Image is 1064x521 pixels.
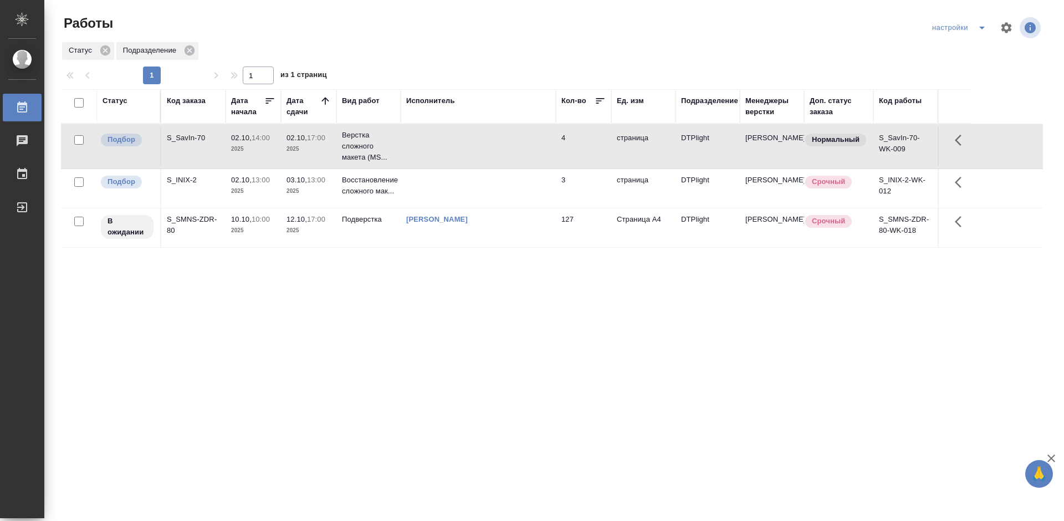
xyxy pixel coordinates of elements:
[617,95,644,106] div: Ед. изм
[342,175,395,197] p: Восстановление сложного мак...
[556,208,611,247] td: 127
[231,95,264,118] div: Дата начала
[812,216,845,227] p: Срочный
[948,127,975,154] button: Здесь прячутся важные кнопки
[287,95,320,118] div: Дата сдачи
[406,215,468,223] a: [PERSON_NAME]
[61,14,113,32] span: Работы
[676,127,740,166] td: DTPlight
[287,215,307,223] p: 12.10,
[681,95,738,106] div: Подразделение
[108,134,135,145] p: Подбор
[307,215,325,223] p: 17:00
[1020,17,1043,38] span: Посмотреть информацию
[812,134,860,145] p: Нормальный
[948,169,975,196] button: Здесь прячутся важные кнопки
[167,132,220,144] div: S_SavIn-70
[69,45,96,56] p: Статус
[676,169,740,208] td: DTPlight
[167,214,220,236] div: S_SMNS-ZDR-80
[108,176,135,187] p: Подбор
[993,14,1020,41] span: Настроить таблицу
[676,208,740,247] td: DTPlight
[287,176,307,184] p: 03.10,
[406,95,455,106] div: Исполнитель
[745,175,799,186] p: [PERSON_NAME]
[167,95,206,106] div: Код заказа
[231,134,252,142] p: 02.10,
[62,42,114,60] div: Статус
[556,127,611,166] td: 4
[1025,460,1053,488] button: 🙏
[231,144,275,155] p: 2025
[280,68,327,84] span: из 1 страниц
[929,19,993,37] div: split button
[812,176,845,187] p: Срочный
[948,208,975,235] button: Здесь прячутся важные кнопки
[342,95,380,106] div: Вид работ
[231,176,252,184] p: 02.10,
[103,95,127,106] div: Статус
[611,208,676,247] td: Страница А4
[287,144,331,155] p: 2025
[287,225,331,236] p: 2025
[252,176,270,184] p: 13:00
[342,214,395,225] p: Подверстка
[873,127,938,166] td: S_SavIn-70-WK-009
[810,95,868,118] div: Доп. статус заказа
[123,45,180,56] p: Подразделение
[307,176,325,184] p: 13:00
[108,216,147,238] p: В ожидании
[167,175,220,186] div: S_INIX-2
[116,42,198,60] div: Подразделение
[100,132,155,147] div: Можно подбирать исполнителей
[231,225,275,236] p: 2025
[252,134,270,142] p: 14:00
[879,95,922,106] div: Код работы
[252,215,270,223] p: 10:00
[287,186,331,197] p: 2025
[556,169,611,208] td: 3
[745,214,799,225] p: [PERSON_NAME]
[1030,462,1048,486] span: 🙏
[611,169,676,208] td: страница
[745,95,799,118] div: Менеджеры верстки
[873,169,938,208] td: S_INIX-2-WK-012
[231,215,252,223] p: 10.10,
[745,132,799,144] p: [PERSON_NAME]
[287,134,307,142] p: 02.10,
[100,175,155,190] div: Можно подбирать исполнителей
[561,95,586,106] div: Кол-во
[611,127,676,166] td: страница
[307,134,325,142] p: 17:00
[873,208,938,247] td: S_SMNS-ZDR-80-WK-018
[100,214,155,240] div: Исполнитель назначен, приступать к работе пока рано
[231,186,275,197] p: 2025
[342,130,395,163] p: Верстка сложного макета (MS...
